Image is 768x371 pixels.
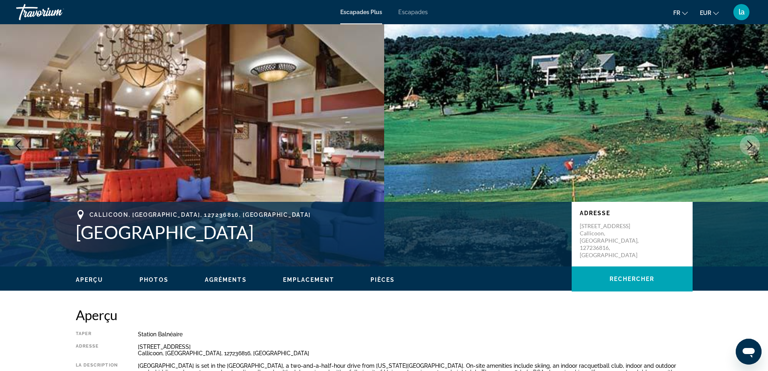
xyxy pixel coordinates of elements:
button: Changer de langue [673,7,688,19]
p: Adresse [580,210,685,216]
button: Rechercher [572,266,693,291]
font: fr [673,10,680,16]
p: [STREET_ADDRESS] Callicoon, [GEOGRAPHIC_DATA], 127236816, [GEOGRAPHIC_DATA] [580,222,644,259]
button: Aperçu [76,276,104,283]
div: Station balnéaire [138,331,693,337]
a: Travorium [16,2,97,23]
button: Photos [139,276,169,283]
button: Changer de devise [700,7,719,19]
font: EUR [700,10,711,16]
font: la [739,8,745,16]
a: Escapades Plus [340,9,382,15]
a: Escapades [398,9,428,15]
h1: [GEOGRAPHIC_DATA] [76,222,564,243]
iframe: Bouton de lancement de la fenêtre de messagerie [736,339,762,365]
h2: Aperçu [76,307,693,323]
span: Rechercher [610,276,655,282]
div: Taper [76,331,118,337]
button: Menu utilisateur [731,4,752,21]
button: Previous image [8,135,28,155]
button: Agréments [205,276,247,283]
div: Adresse [76,344,118,356]
button: Emplacement [283,276,334,283]
button: Pièces [370,276,395,283]
button: Next image [740,135,760,155]
div: [STREET_ADDRESS] Callicoon, [GEOGRAPHIC_DATA], 127236816, [GEOGRAPHIC_DATA] [138,344,693,356]
span: Callicoon, [GEOGRAPHIC_DATA], 127236816, [GEOGRAPHIC_DATA] [89,212,311,218]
